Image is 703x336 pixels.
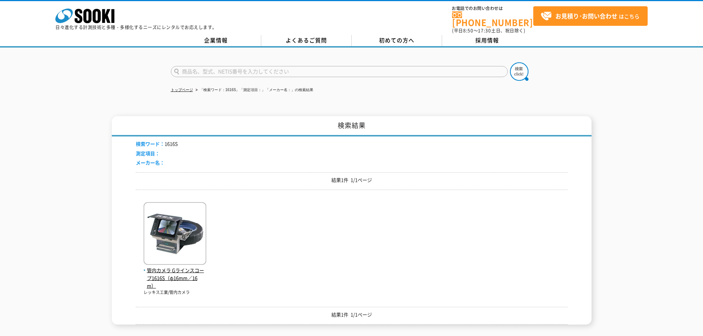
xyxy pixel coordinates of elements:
[261,35,352,46] a: よくあるご質問
[55,25,217,30] p: 日々進化する計測技術と多種・多様化するニーズにレンタルでお応えします。
[510,62,528,81] img: btn_search.png
[555,11,617,20] strong: お見積り･お問い合わせ
[379,36,414,44] span: 初めての方へ
[136,150,160,157] span: 測定項目：
[144,290,206,296] p: レッキス工業/管内カメラ
[136,140,178,148] li: 1616S
[171,88,193,92] a: トップページ
[533,6,648,26] a: お見積り･お問い合わせはこちら
[463,27,473,34] span: 8:50
[136,311,568,319] p: 結果1件 1/1ページ
[144,267,206,290] span: 管内カメラ Gラインスコープ1616S（φ16mm／16m）
[136,140,165,147] span: 検索ワード：
[171,35,261,46] a: 企業情報
[136,176,568,184] p: 結果1件 1/1ページ
[136,159,165,166] span: メーカー名：
[194,86,314,94] li: 「検索ワード：1616S」「測定項目：」「メーカー名：」の検索結果
[452,27,525,34] span: (平日 ～ 土日、祝日除く)
[171,66,508,77] input: 商品名、型式、NETIS番号を入力してください
[144,259,206,290] a: 管内カメラ Gラインスコープ1616S（φ16mm／16m）
[352,35,442,46] a: 初めての方へ
[442,35,533,46] a: 採用情報
[478,27,491,34] span: 17:30
[452,6,533,11] span: お電話でのお問い合わせは
[541,11,640,22] span: はこちら
[144,202,206,267] img: Gラインスコープ1616S（φ16mm／16m）
[452,11,533,27] a: [PHONE_NUMBER]
[112,116,592,136] h1: 検索結果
